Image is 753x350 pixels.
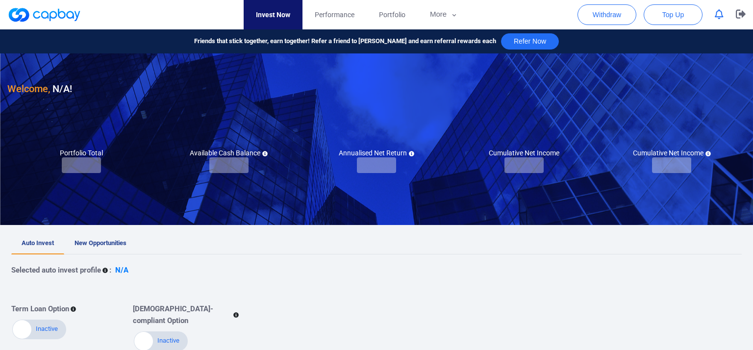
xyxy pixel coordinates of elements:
h5: Available Cash Balance [190,149,268,157]
button: Top Up [644,4,703,25]
p: N/A [115,264,128,276]
button: Withdraw [577,4,636,25]
span: Performance [315,9,354,20]
h5: Annualised Net Return [339,149,414,157]
h5: Portfolio Total [60,149,103,157]
h5: Cumulative Net Income [489,149,559,157]
p: : [109,264,111,276]
p: [DEMOGRAPHIC_DATA]-compliant Option [133,303,231,326]
span: Top Up [662,10,684,20]
span: Friends that stick together, earn together! Refer a friend to [PERSON_NAME] and earn referral rew... [194,36,496,47]
span: Auto Invest [22,239,54,247]
span: Welcome, [7,83,50,95]
span: New Opportunities [75,239,126,247]
p: Term Loan Option [11,303,69,315]
h3: N/A ! [7,81,72,97]
h5: Cumulative Net Income [633,149,711,157]
span: Portfolio [379,9,405,20]
button: Refer Now [501,33,559,50]
p: Selected auto invest profile [11,264,101,276]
